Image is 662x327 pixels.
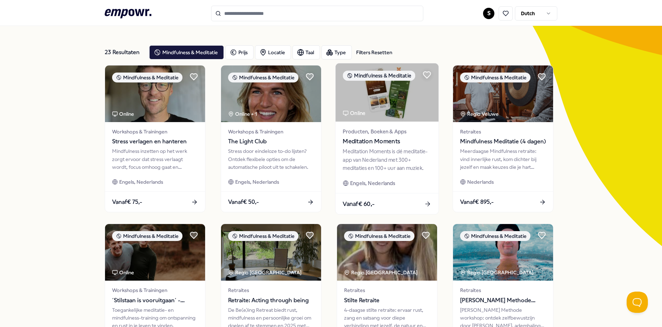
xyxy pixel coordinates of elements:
[105,65,205,212] a: package imageMindfulness & MeditatieOnlineWorkshops & TrainingenStress verlagen en hanterenMindfu...
[105,224,205,281] img: package image
[149,45,224,59] button: Mindfulness & Meditatie
[228,231,298,241] div: Mindfulness & Meditatie
[255,45,291,59] button: Locatie
[221,65,321,212] a: package imageMindfulness & MeditatieOnline + 1Workshops & TrainingenThe Light ClubStress door ein...
[460,128,546,136] span: Retraites
[112,128,198,136] span: Workshops & Trainingen
[460,73,530,82] div: Mindfulness & Meditatie
[467,178,494,186] span: Nederlands
[460,296,546,305] span: [PERSON_NAME] Methode Workshop
[356,48,392,56] div: Filters Resetten
[343,109,365,117] div: Online
[460,147,546,171] div: Meerdaagse Mindfulness retraite: vind innerlijke rust, kom dichter bij jezelf en maak keuzes die ...
[112,137,198,146] span: Stress verlagen en hanteren
[235,178,279,186] span: Engels, Nederlands
[344,231,414,241] div: Mindfulness & Meditatie
[112,110,134,118] div: Online
[228,296,314,305] span: Retraite: Acting through being
[112,147,198,171] div: Mindfulness inzetten op het werk zorgt ervoor dat stress verlaagt wordt, focus omhoog gaat en vee...
[627,292,648,313] iframe: Help Scout Beacon - Open
[228,73,298,82] div: Mindfulness & Meditatie
[460,110,500,118] div: Regio Veluwe
[336,63,439,122] img: package image
[460,286,546,294] span: Retraites
[221,224,321,281] img: package image
[112,296,198,305] span: ´Stilstaan is vooruitgaan´ - Online programma van [DOMAIN_NAME]
[105,65,205,122] img: package image
[321,45,352,59] button: Type
[344,269,419,276] div: Regio [GEOGRAPHIC_DATA]
[337,224,437,281] img: package image
[228,269,303,276] div: Regio [GEOGRAPHIC_DATA]
[228,147,314,171] div: Stress door eindeloze to-do lijsten? Ontdek flexibele opties om de automatische piloot uit te sch...
[228,110,257,118] div: Online + 1
[344,286,430,294] span: Retraites
[292,45,320,59] button: Taal
[228,197,259,207] span: Vanaf € 50,-
[221,65,321,122] img: package image
[211,6,423,21] input: Search for products, categories or subcategories
[112,231,182,241] div: Mindfulness & Meditatie
[343,70,415,81] div: Mindfulness & Meditatie
[343,127,431,136] span: Producten, Boeken & Apps
[228,128,314,136] span: Workshops & Trainingen
[119,178,163,186] span: Engels, Nederlands
[112,73,182,82] div: Mindfulness & Meditatie
[112,286,198,294] span: Workshops & Trainingen
[343,199,374,208] span: Vanaf € 60,-
[228,286,314,294] span: Retraites
[343,148,431,172] div: Meditation Moments is dé meditatie-app van Nederland met 300+ meditaties en 100+ uur aan muziek.
[105,45,144,59] div: 23 Resultaten
[228,137,314,146] span: The Light Club
[483,8,494,19] button: S
[453,65,553,122] img: package image
[460,137,546,146] span: Mindfulness Meditatie (4 dagen)
[453,65,553,212] a: package imageMindfulness & MeditatieRegio Veluwe RetraitesMindfulness Meditatie (4 dagen)Meerdaag...
[335,63,439,215] a: package imageMindfulness & MeditatieOnlineProducten, Boeken & AppsMeditation MomentsMeditation Mo...
[344,296,430,305] span: Stilte Retraite
[350,179,395,187] span: Engels, Nederlands
[460,269,535,276] div: Regio [GEOGRAPHIC_DATA]
[343,137,431,146] span: Meditation Moments
[460,197,494,207] span: Vanaf € 895,-
[453,224,553,281] img: package image
[225,45,254,59] button: Prijs
[112,197,142,207] span: Vanaf € 75,-
[112,269,134,276] div: Online
[460,231,530,241] div: Mindfulness & Meditatie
